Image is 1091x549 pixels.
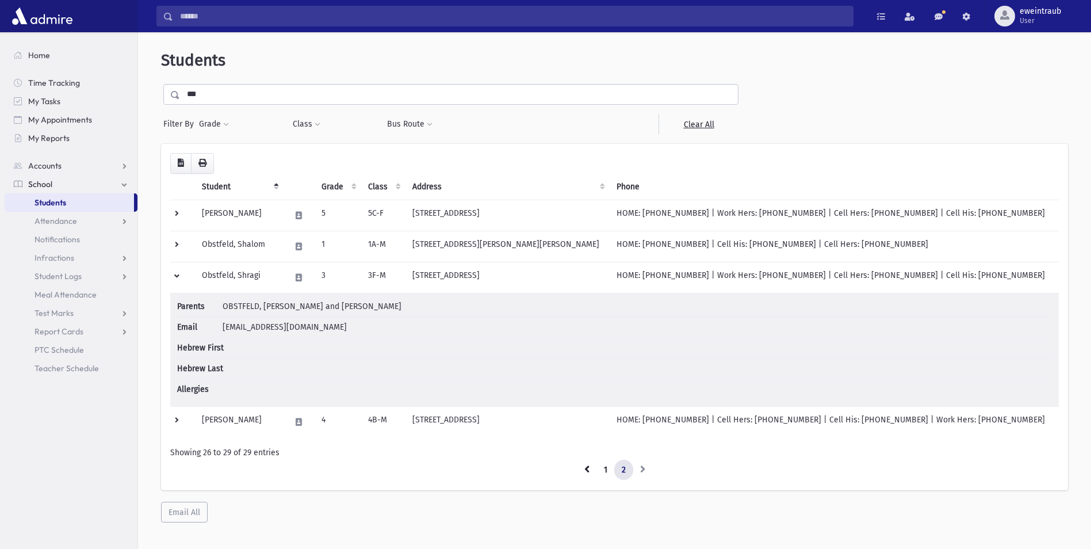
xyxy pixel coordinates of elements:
[659,114,738,135] a: Clear All
[610,406,1059,437] td: HOME: [PHONE_NUMBER] | Cell Hers: [PHONE_NUMBER] | Cell His: [PHONE_NUMBER] | Work Hers: [PHONE_N...
[610,200,1059,231] td: HOME: [PHONE_NUMBER] | Work Hers: [PHONE_NUMBER] | Cell Hers: [PHONE_NUMBER] | Cell His: [PHONE_N...
[361,174,405,200] th: Class: activate to sort column ascending
[35,271,82,281] span: Student Logs
[28,78,80,88] span: Time Tracking
[5,193,134,212] a: Students
[5,157,137,175] a: Accounts
[28,50,50,60] span: Home
[596,460,615,481] a: 1
[28,161,62,171] span: Accounts
[315,174,361,200] th: Grade: activate to sort column ascending
[35,308,74,318] span: Test Marks
[195,231,284,262] td: Obstfeld, Shalom
[28,133,70,143] span: My Reports
[5,129,137,147] a: My Reports
[5,92,137,110] a: My Tasks
[405,406,610,437] td: [STREET_ADDRESS]
[5,46,137,64] a: Home
[161,502,208,523] button: Email All
[35,345,84,355] span: PTC Schedule
[195,406,284,437] td: [PERSON_NAME]
[191,153,214,174] button: Print
[35,197,66,208] span: Students
[610,174,1059,200] th: Phone
[177,363,223,375] span: Hebrew Last
[163,118,198,130] span: Filter By
[177,321,220,333] span: Email
[195,174,284,200] th: Student: activate to sort column descending
[223,322,347,332] span: [EMAIL_ADDRESS][DOMAIN_NAME]
[292,114,321,135] button: Class
[405,262,610,293] td: [STREET_ADDRESS]
[177,300,220,312] span: Parents
[1020,7,1061,16] span: eweintraub
[5,74,137,92] a: Time Tracking
[28,96,60,106] span: My Tasks
[610,262,1059,293] td: HOME: [PHONE_NUMBER] | Work Hers: [PHONE_NUMBER] | Cell Hers: [PHONE_NUMBER] | Cell His: [PHONE_N...
[223,302,401,311] span: OBSTFELD, [PERSON_NAME] and [PERSON_NAME]
[361,262,405,293] td: 3F-M
[386,114,433,135] button: Bus Route
[28,179,52,189] span: School
[405,174,610,200] th: Address: activate to sort column ascending
[361,231,405,262] td: 1A-M
[170,153,192,174] button: CSV
[5,110,137,129] a: My Appointments
[315,231,361,262] td: 1
[5,212,137,230] a: Attendance
[35,289,97,300] span: Meal Attendance
[35,326,83,337] span: Report Cards
[610,231,1059,262] td: HOME: [PHONE_NUMBER] | Cell His: [PHONE_NUMBER] | Cell Hers: [PHONE_NUMBER]
[361,406,405,437] td: 4B-M
[315,262,361,293] td: 3
[28,115,92,125] span: My Appointments
[35,234,80,245] span: Notifications
[405,200,610,231] td: [STREET_ADDRESS]
[198,114,229,135] button: Grade
[5,175,137,193] a: School
[35,216,77,226] span: Attendance
[195,200,284,231] td: [PERSON_NAME]
[405,231,610,262] td: [STREET_ADDRESS][PERSON_NAME][PERSON_NAME]
[173,6,853,26] input: Search
[9,5,75,28] img: AdmirePro
[5,267,137,285] a: Student Logs
[5,359,137,378] a: Teacher Schedule
[161,51,225,70] span: Students
[5,341,137,359] a: PTC Schedule
[361,200,405,231] td: 5C-F
[315,200,361,231] td: 5
[170,447,1059,459] div: Showing 26 to 29 of 29 entries
[614,460,633,481] a: 2
[5,285,137,304] a: Meal Attendance
[315,406,361,437] td: 4
[5,322,137,341] a: Report Cards
[35,253,74,263] span: Infractions
[177,383,220,395] span: Allergies
[195,262,284,293] td: Obstfeld, Shragi
[177,342,224,354] span: Hebrew First
[1020,16,1061,25] span: User
[5,230,137,249] a: Notifications
[5,304,137,322] a: Test Marks
[5,249,137,267] a: Infractions
[35,363,99,373] span: Teacher Schedule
